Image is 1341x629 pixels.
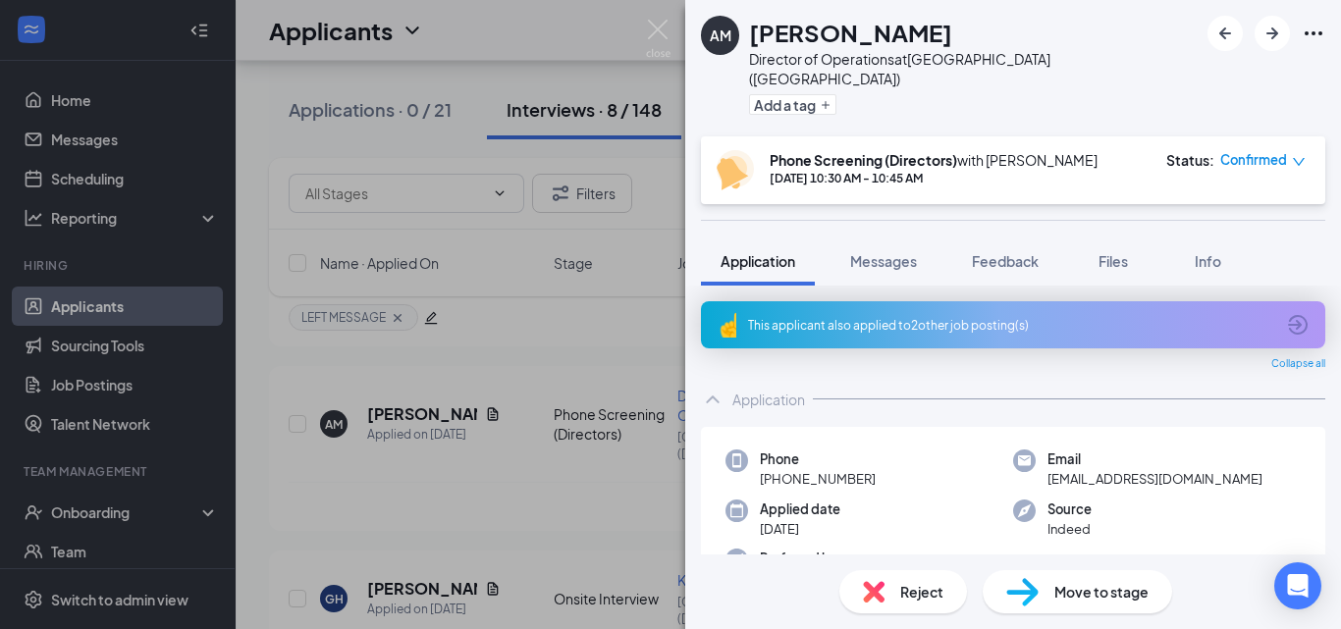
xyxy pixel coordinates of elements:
span: Move to stage [1054,581,1149,603]
span: Phone [760,449,876,469]
span: [PHONE_NUMBER] [760,469,876,489]
span: Email [1047,449,1262,469]
svg: Ellipses [1302,22,1325,45]
span: Info [1195,252,1221,270]
div: This applicant also applied to 2 other job posting(s) [748,317,1274,334]
span: Collapse all [1271,356,1325,372]
span: Indeed [1047,519,1092,539]
span: [EMAIL_ADDRESS][DOMAIN_NAME] [1047,469,1262,489]
div: Status : [1166,150,1214,170]
button: ArrowLeftNew [1207,16,1243,51]
b: Phone Screening (Directors) [770,151,957,169]
span: Messages [850,252,917,270]
button: ArrowRight [1255,16,1290,51]
span: down [1292,155,1306,169]
span: Feedback [972,252,1039,270]
span: Files [1099,252,1128,270]
svg: ArrowLeftNew [1213,22,1237,45]
div: with [PERSON_NAME] [770,150,1098,170]
svg: ArrowCircle [1286,313,1310,337]
button: PlusAdd a tag [749,94,836,115]
svg: Plus [820,99,831,111]
span: Confirmed [1220,150,1287,170]
svg: ChevronUp [701,388,724,411]
h1: [PERSON_NAME] [749,16,952,49]
span: Applied date [760,499,840,519]
span: [DATE] [760,519,840,539]
div: Application [732,390,805,409]
div: AM [710,26,731,45]
span: Application [721,252,795,270]
span: Preferred language [760,549,882,568]
span: Reject [900,581,943,603]
div: Director of Operations at [GEOGRAPHIC_DATA] ([GEOGRAPHIC_DATA]) [749,49,1198,88]
div: Open Intercom Messenger [1274,562,1321,609]
svg: ArrowRight [1261,22,1284,45]
div: [DATE] 10:30 AM - 10:45 AM [770,170,1098,186]
span: Source [1047,499,1092,519]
